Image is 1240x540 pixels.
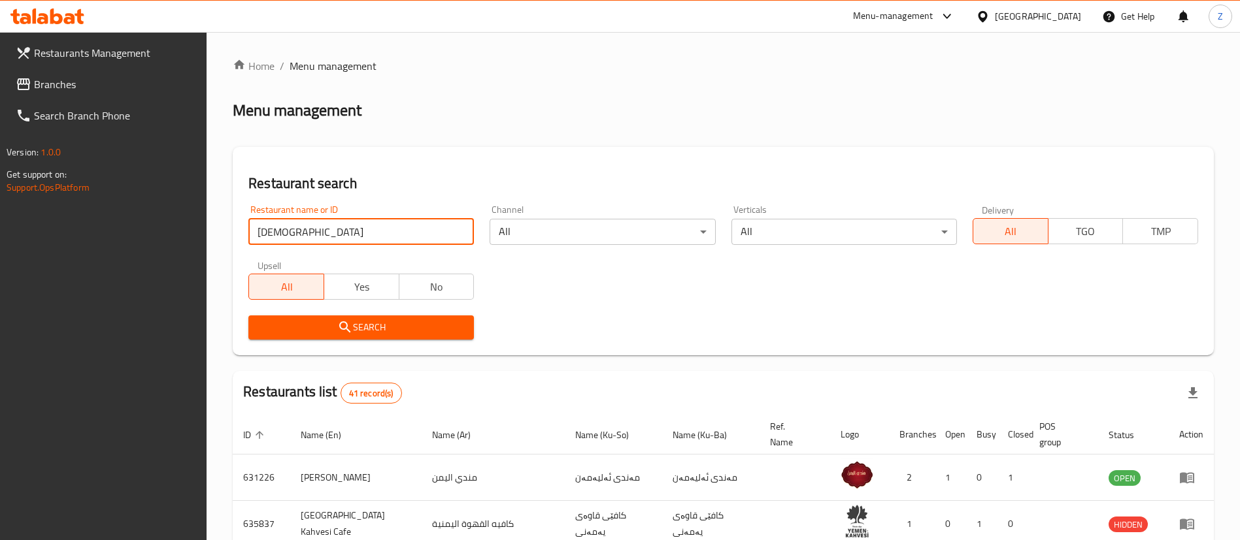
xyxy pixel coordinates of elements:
span: 41 record(s) [341,387,401,400]
th: Action [1169,415,1214,454]
div: All [490,219,715,245]
a: Restaurants Management [5,37,207,69]
button: No [399,274,475,300]
td: 1 [997,454,1029,501]
span: TGO [1054,222,1118,241]
a: Home [233,58,275,74]
span: Name (Ar) [432,427,488,443]
a: Branches [5,69,207,100]
li: / [280,58,284,74]
th: Busy [966,415,997,454]
span: Ref. Name [770,419,814,450]
div: HIDDEN [1109,516,1148,532]
div: [GEOGRAPHIC_DATA] [995,9,1081,24]
th: Branches [889,415,935,454]
span: Search Branch Phone [34,108,197,123]
th: Logo [830,415,889,454]
div: Menu [1179,516,1203,532]
span: HIDDEN [1109,517,1148,532]
span: Yes [329,278,394,296]
img: Yemen Kahvesi Cafe [841,505,873,537]
td: مندي اليمن [422,454,565,501]
span: OPEN [1109,471,1141,486]
h2: Menu management [233,100,361,121]
span: 1.0.0 [41,144,61,161]
label: Upsell [258,261,282,270]
span: Restaurants Management [34,45,197,61]
td: 0 [966,454,997,501]
span: Name (Ku-Ba) [673,427,744,443]
td: 1 [935,454,966,501]
span: Menu management [290,58,377,74]
img: Mandi Alyemen [841,458,873,491]
input: Search for restaurant name or ID.. [248,219,474,245]
button: Search [248,315,474,340]
td: مەندی ئەلیەمەن [565,454,662,501]
td: 2 [889,454,935,501]
div: All [731,219,957,245]
button: Yes [324,274,399,300]
span: Name (En) [301,427,358,443]
span: Branches [34,76,197,92]
button: TGO [1048,218,1124,244]
button: TMP [1122,218,1198,244]
span: All [254,278,319,296]
span: Search [259,319,463,336]
label: Delivery [982,205,1014,214]
a: Search Branch Phone [5,100,207,131]
span: TMP [1128,222,1193,241]
span: All [979,222,1043,241]
span: ID [243,427,268,443]
span: Get support on: [7,166,67,183]
span: POS group [1039,419,1082,450]
th: Open [935,415,966,454]
button: All [973,218,1048,244]
div: Export file [1177,377,1209,409]
a: Support.OpsPlatform [7,179,90,196]
h2: Restaurants list [243,382,401,404]
nav: breadcrumb [233,58,1214,74]
td: [PERSON_NAME] [290,454,422,501]
div: Menu-management [853,8,933,24]
span: No [405,278,469,296]
span: Status [1109,427,1151,443]
td: مەندی ئەلیەمەن [662,454,760,501]
span: Z [1218,9,1223,24]
div: Menu [1179,469,1203,485]
h2: Restaurant search [248,174,1198,193]
span: Version: [7,144,39,161]
button: All [248,274,324,300]
div: Total records count [341,383,402,404]
td: 631226 [233,454,290,501]
th: Closed [997,415,1029,454]
span: Name (Ku-So) [575,427,646,443]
